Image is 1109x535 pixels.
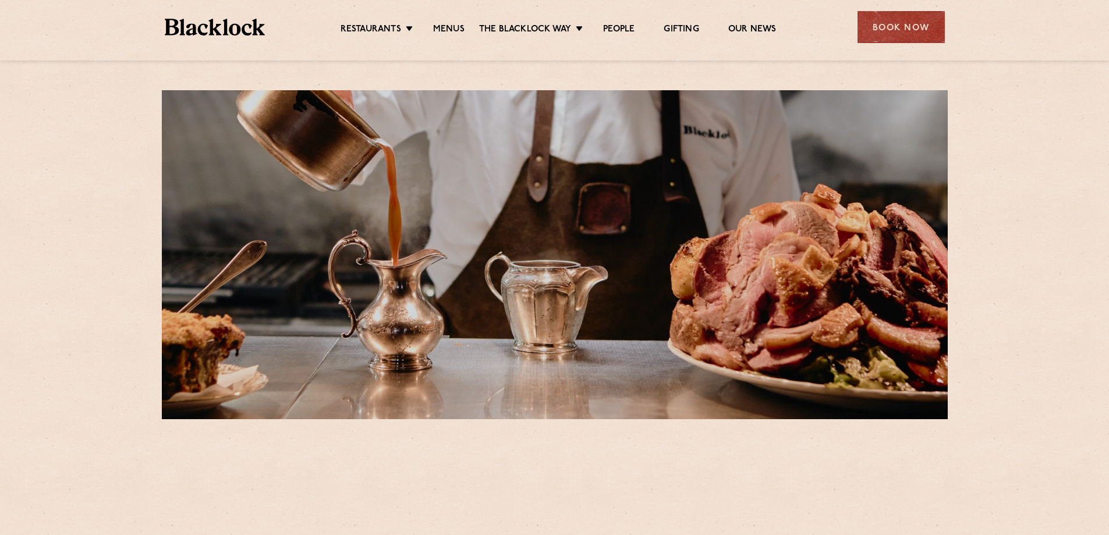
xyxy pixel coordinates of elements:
a: Restaurants [341,24,401,37]
a: Menus [433,24,465,37]
a: The Blacklock Way [479,24,571,37]
a: Gifting [664,24,699,37]
img: BL_Textured_Logo-footer-cropped.svg [165,19,265,36]
a: Our News [728,24,777,37]
a: People [603,24,635,37]
div: Book Now [858,11,945,43]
